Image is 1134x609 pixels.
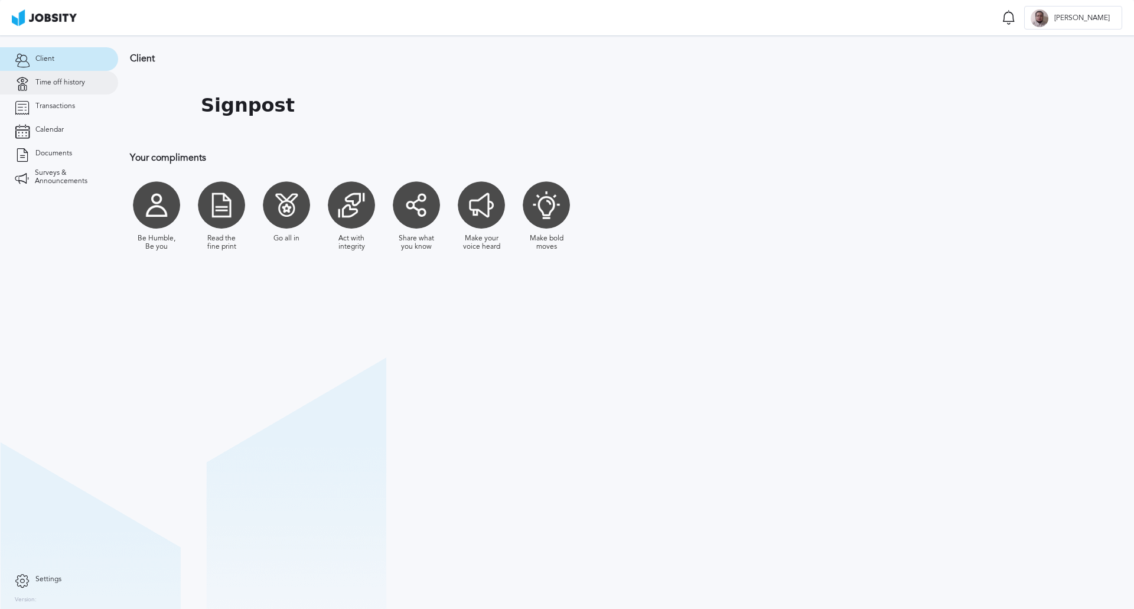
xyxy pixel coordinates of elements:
div: Act with integrity [331,235,372,251]
div: Share what you know [396,235,437,251]
h3: Your compliments [130,152,771,163]
span: Settings [35,575,61,584]
span: Transactions [35,102,75,110]
h1: Signpost [201,95,295,116]
span: Surveys & Announcements [35,169,103,185]
span: Time off history [35,79,85,87]
div: Make your voice heard [461,235,502,251]
label: Version: [15,597,37,604]
span: Calendar [35,126,64,134]
div: Make bold moves [526,235,567,251]
div: Read the fine print [201,235,242,251]
span: Client [35,55,54,63]
div: Go all in [273,235,299,243]
button: J[PERSON_NAME] [1024,6,1122,30]
span: [PERSON_NAME] [1048,14,1116,22]
div: Be Humble, Be you [136,235,177,251]
img: ab4bad089aa723f57921c736e9817d99.png [12,9,77,26]
div: J [1031,9,1048,27]
h3: Client [130,53,771,64]
span: Documents [35,149,72,158]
